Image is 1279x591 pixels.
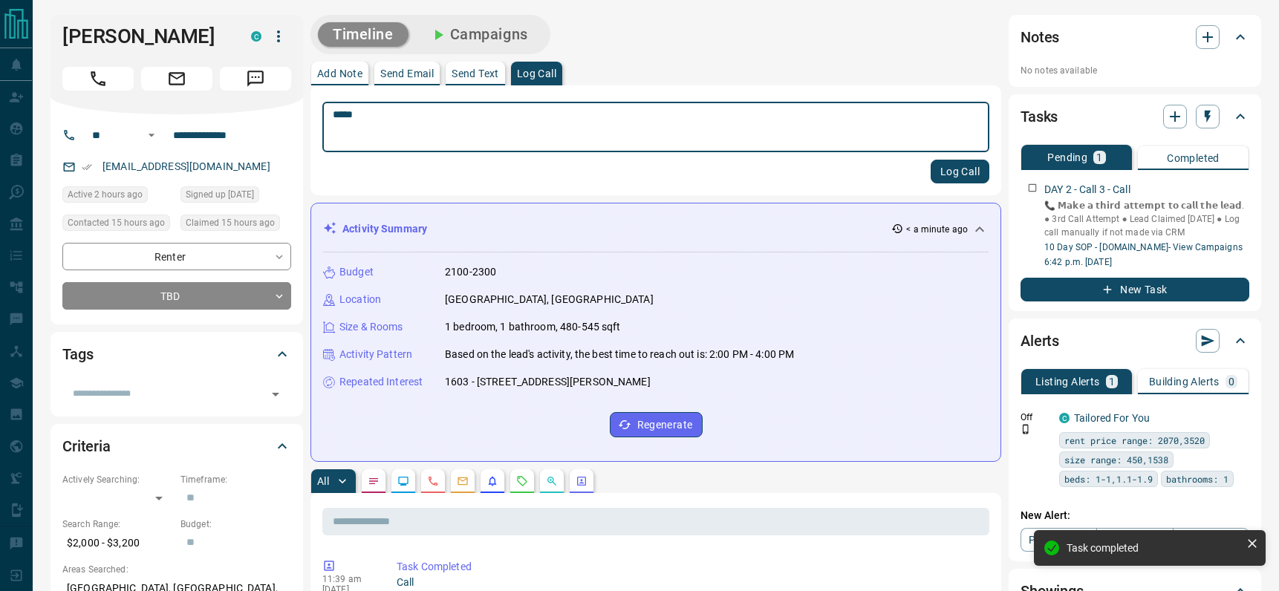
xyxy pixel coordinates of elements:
[1067,542,1240,554] div: Task completed
[397,559,983,575] p: Task Completed
[1021,323,1249,359] div: Alerts
[931,160,989,183] button: Log Call
[452,68,499,79] p: Send Text
[68,187,143,202] span: Active 2 hours ago
[68,215,165,230] span: Contacted 15 hours ago
[339,374,423,390] p: Repeated Interest
[1021,64,1249,77] p: No notes available
[445,374,651,390] p: 1603 - [STREET_ADDRESS][PERSON_NAME]
[1021,278,1249,301] button: New Task
[339,347,412,362] p: Activity Pattern
[1021,508,1249,523] p: New Alert:
[1149,376,1220,387] p: Building Alerts
[1021,528,1097,552] a: Property
[318,22,409,47] button: Timeline
[62,336,291,372] div: Tags
[546,475,558,487] svg: Opportunities
[1021,99,1249,134] div: Tasks
[62,25,229,48] h1: [PERSON_NAME]
[62,434,111,458] h2: Criteria
[180,473,291,486] p: Timeframe:
[186,187,254,202] span: Signed up [DATE]
[62,282,291,310] div: TBD
[1167,153,1220,163] p: Completed
[1044,199,1249,239] p: 📞 𝗠𝗮𝗸𝗲 𝗮 𝘁𝗵𝗶𝗿𝗱 𝗮𝘁𝘁𝗲𝗺𝗽𝘁 𝘁𝗼 𝗰𝗮𝗹𝗹 𝘁𝗵𝗲 𝗹𝗲𝗮𝗱. ● 3rd Call Attempt ● Lead Claimed [DATE] ● Log call manu...
[62,243,291,270] div: Renter
[339,264,374,280] p: Budget
[576,475,588,487] svg: Agent Actions
[1059,413,1070,423] div: condos.ca
[317,476,329,486] p: All
[445,264,496,280] p: 2100-2300
[62,563,291,576] p: Areas Searched:
[1096,152,1102,163] p: 1
[610,412,703,437] button: Regenerate
[180,186,291,207] div: Mon Aug 11 2025
[368,475,380,487] svg: Notes
[186,215,275,230] span: Claimed 15 hours ago
[445,292,654,307] p: [GEOGRAPHIC_DATA], [GEOGRAPHIC_DATA]
[1074,412,1150,424] a: Tailored For You
[1109,376,1115,387] p: 1
[323,215,989,243] div: Activity Summary< a minute ago
[414,22,543,47] button: Campaigns
[1035,376,1100,387] p: Listing Alerts
[82,162,92,172] svg: Email Verified
[62,186,173,207] div: Thu Aug 14 2025
[486,475,498,487] svg: Listing Alerts
[906,223,968,236] p: < a minute ago
[102,160,270,172] a: [EMAIL_ADDRESS][DOMAIN_NAME]
[180,215,291,235] div: Wed Aug 13 2025
[1021,329,1059,353] h2: Alerts
[220,67,291,91] span: Message
[1047,152,1087,163] p: Pending
[1021,411,1050,424] p: Off
[445,319,621,335] p: 1 bedroom, 1 bathroom, 480-545 sqft
[517,68,556,79] p: Log Call
[62,473,173,486] p: Actively Searching:
[1228,376,1234,387] p: 0
[1044,242,1243,252] a: 10 Day SOP - [DOMAIN_NAME]- View Campaigns
[342,221,427,237] p: Activity Summary
[1021,19,1249,55] div: Notes
[1166,471,1228,486] span: bathrooms: 1
[457,475,469,487] svg: Emails
[1064,433,1205,448] span: rent price range: 2070,3520
[62,517,173,531] p: Search Range:
[1021,424,1031,434] svg: Push Notification Only
[1044,182,1130,197] p: DAY 2 - Call 3 - Call
[62,531,173,555] p: $2,000 - $3,200
[1064,452,1168,467] span: size range: 450,1538
[397,475,409,487] svg: Lead Browsing Activity
[445,347,794,362] p: Based on the lead's activity, the best time to reach out is: 2:00 PM - 4:00 PM
[427,475,439,487] svg: Calls
[322,574,374,584] p: 11:39 am
[62,342,93,366] h2: Tags
[339,319,403,335] p: Size & Rooms
[62,428,291,464] div: Criteria
[141,67,212,91] span: Email
[62,215,173,235] div: Wed Aug 13 2025
[317,68,362,79] p: Add Note
[380,68,434,79] p: Send Email
[251,31,261,42] div: condos.ca
[265,384,286,405] button: Open
[1021,25,1059,49] h2: Notes
[1021,105,1058,128] h2: Tasks
[180,517,291,531] p: Budget:
[1064,471,1153,486] span: beds: 1-1,1.1-1.9
[397,575,983,590] p: Call
[1044,255,1249,269] p: 6:42 p.m. [DATE]
[62,67,134,91] span: Call
[143,126,160,144] button: Open
[339,292,381,307] p: Location
[516,475,528,487] svg: Requests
